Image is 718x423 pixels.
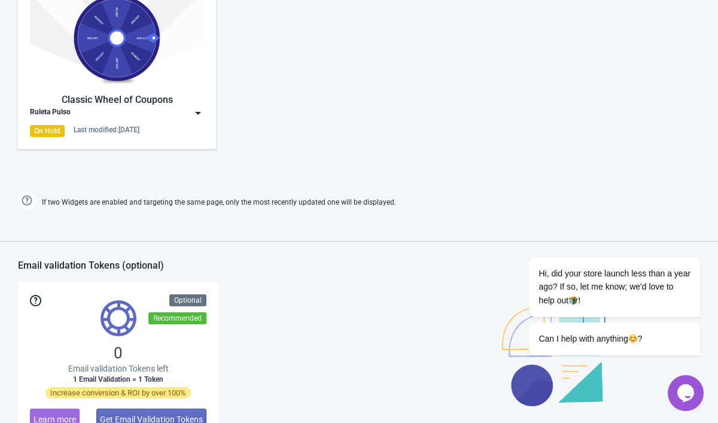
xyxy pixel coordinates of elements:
[42,193,396,212] span: If two Widgets are enabled and targeting the same page, only the most recently updated one will b...
[668,375,706,411] iframe: chat widget
[101,300,136,336] img: tokens.svg
[68,363,169,375] span: Email validation Tokens left
[30,107,71,119] div: Ruleta Pulso
[169,294,206,306] div: Optional
[114,343,123,363] span: 0
[73,375,163,384] span: 1 Email Validation = 1 Token
[192,107,204,119] img: dropdown.png
[148,312,206,324] div: Recommended
[18,191,36,209] img: help.png
[30,93,204,107] div: Classic Wheel of Coupons
[45,387,191,398] span: Increase conversion & ROI by over 100%
[30,125,65,137] div: On Hold
[74,125,139,135] div: Last modified: [DATE]
[491,203,706,369] iframe: chat widget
